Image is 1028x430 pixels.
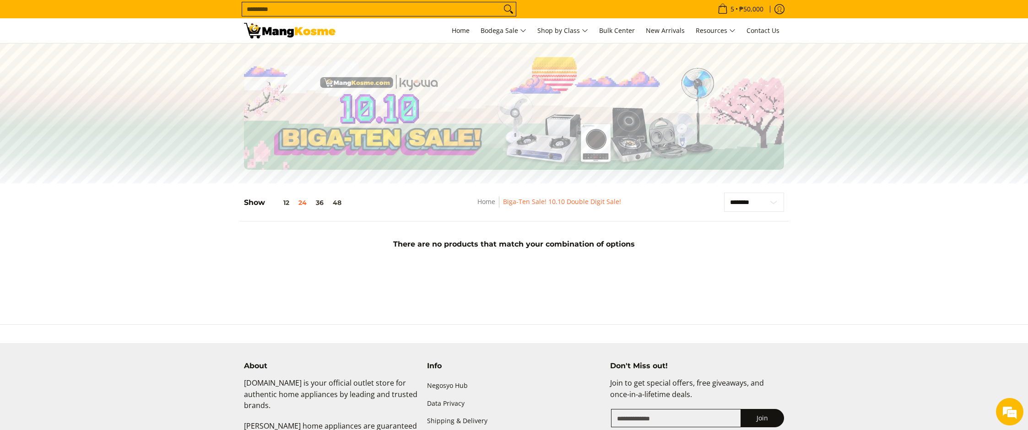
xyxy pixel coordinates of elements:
[641,18,689,43] a: New Arrivals
[691,18,740,43] a: Resources
[738,6,765,12] span: ₱50,000
[646,26,685,35] span: New Arrivals
[729,6,736,12] span: 5
[427,361,601,371] h4: Info
[150,5,172,27] div: Minimize live chat window
[537,25,588,37] span: Shop by Class
[244,198,346,207] h5: Show
[477,197,495,206] a: Home
[742,18,784,43] a: Contact Us
[599,26,635,35] span: Bulk Center
[345,18,784,43] nav: Main Menu
[610,377,784,409] p: Join to get special offers, free giveaways, and once-in-a-lifetime deals.
[696,25,736,37] span: Resources
[294,199,311,206] button: 24
[610,361,784,371] h4: Don't Miss out!
[452,26,470,35] span: Home
[741,409,784,427] button: Join
[239,240,789,249] h5: There are no products that match your combination of options
[53,115,126,208] span: We're online!
[533,18,593,43] a: Shop by Class
[747,26,779,35] span: Contact Us
[501,2,516,16] button: Search
[244,361,418,371] h4: About
[476,18,531,43] a: Bodega Sale
[328,199,346,206] button: 48
[427,395,601,412] a: Data Privacy
[715,4,766,14] span: •
[414,196,684,217] nav: Breadcrumbs
[503,197,621,206] a: Biga-Ten Sale! 10.10 Double Digit Sale!
[447,18,474,43] a: Home
[244,377,418,420] p: [DOMAIN_NAME] is your official outlet store for authentic home appliances by leading and trusted ...
[5,250,174,282] textarea: Type your message and hit 'Enter'
[481,25,526,37] span: Bodega Sale
[595,18,639,43] a: Bulk Center
[427,412,601,430] a: Shipping & Delivery
[311,199,328,206] button: 36
[48,51,154,63] div: Chat with us now
[244,23,335,38] img: Biga-Ten Sale! 10.10 Double Digit Sale! | Mang Kosme
[427,377,601,395] a: Negosyo Hub
[265,199,294,206] button: 12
